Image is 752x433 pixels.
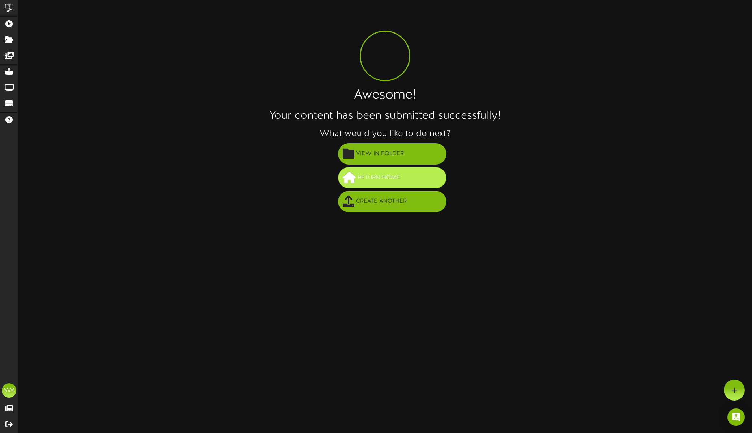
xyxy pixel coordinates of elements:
span: View in Folder [354,148,406,160]
button: View in Folder [338,143,446,165]
div: Open Intercom Messenger [727,408,745,426]
button: Create Another [338,191,446,212]
h3: What would you like to do next? [18,129,752,139]
h2: Your content has been submitted successfully! [18,110,752,122]
span: Create Another [354,196,409,207]
button: Return Home [338,167,446,188]
span: Return Home [356,172,402,184]
div: MM [2,383,16,398]
h1: Awesome! [18,88,752,103]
